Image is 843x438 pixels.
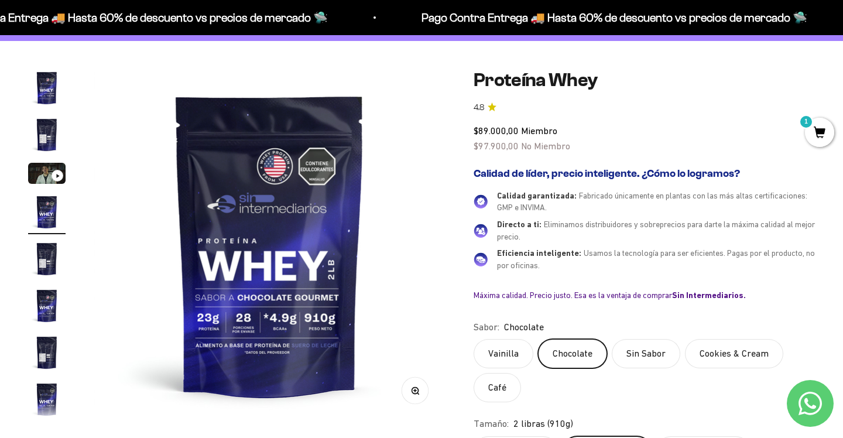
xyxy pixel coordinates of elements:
[28,69,66,110] button: Ir al artículo 1
[521,125,557,136] span: Miembro
[28,116,66,153] img: Proteína Whey
[28,116,66,157] button: Ir al artículo 2
[497,248,815,270] span: Usamos la tecnología para ser eficientes. Pagas por el producto, no por oficinas.
[497,191,577,200] span: Calidad garantizada:
[474,101,815,114] a: 4.84.8 de 5.0 estrellas
[497,220,815,241] span: Eliminamos distribuidores y sobreprecios para darte la máxima calidad al mejor precio.
[497,220,542,229] span: Directo a ti:
[28,240,66,281] button: Ir al artículo 5
[28,334,66,371] img: Proteína Whey
[28,240,66,278] img: Proteína Whey
[28,287,66,328] button: Ir al artículo 6
[504,320,544,335] span: Chocolate
[474,141,519,151] span: $97.900,00
[28,287,66,324] img: Proteína Whey
[28,163,66,187] button: Ir al artículo 3
[474,290,815,300] div: Máxima calidad. Precio justo. Esa es la ventaja de comprar
[474,69,815,91] h1: Proteína Whey
[28,193,66,231] img: Proteína Whey
[474,101,484,114] span: 4.8
[521,141,570,151] span: No Miembro
[497,248,581,258] span: Eficiencia inteligente:
[513,416,573,432] span: 2 libras (910g)
[28,334,66,375] button: Ir al artículo 7
[28,193,66,234] button: Ir al artículo 4
[474,252,488,266] img: Eficiencia inteligente
[28,69,66,107] img: Proteína Whey
[474,320,499,335] legend: Sabor:
[474,416,509,432] legend: Tamaño:
[28,381,66,422] button: Ir al artículo 8
[805,127,834,140] a: 1
[94,69,446,421] img: Proteína Whey
[497,191,807,213] span: Fabricado únicamente en plantas con las más altas certificaciones: GMP e INVIMA.
[474,167,815,180] h2: Calidad de líder, precio inteligente. ¿Cómo lo logramos?
[672,290,746,300] b: Sin Intermediarios.
[474,224,488,238] img: Directo a ti
[799,115,813,129] mark: 1
[417,8,803,27] p: Pago Contra Entrega 🚚 Hasta 60% de descuento vs precios de mercado 🛸
[474,125,519,136] span: $89.000,00
[28,381,66,418] img: Proteína Whey
[474,194,488,208] img: Calidad garantizada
